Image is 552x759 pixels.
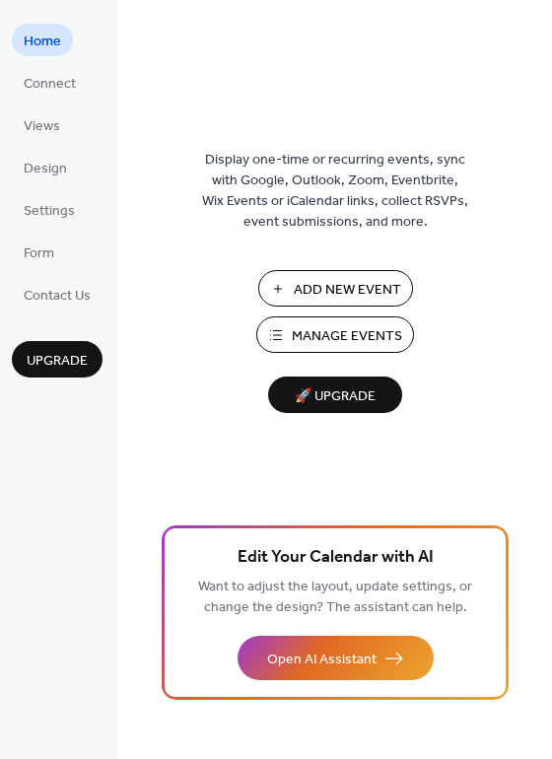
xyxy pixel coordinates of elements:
[238,636,434,680] button: Open AI Assistant
[24,116,60,137] span: Views
[24,201,75,222] span: Settings
[258,270,413,307] button: Add New Event
[12,193,87,226] a: Settings
[24,286,91,307] span: Contact Us
[268,377,402,413] button: 🚀 Upgrade
[12,66,88,99] a: Connect
[12,236,66,268] a: Form
[24,32,61,52] span: Home
[256,316,414,353] button: Manage Events
[12,151,79,183] a: Design
[12,278,103,310] a: Contact Us
[280,383,390,410] span: 🚀 Upgrade
[202,150,468,233] span: Display one-time or recurring events, sync with Google, Outlook, Zoom, Eventbrite, Wix Events or ...
[24,243,54,264] span: Form
[238,544,434,572] span: Edit Your Calendar with AI
[198,574,472,621] span: Want to adjust the layout, update settings, or change the design? The assistant can help.
[12,341,103,378] button: Upgrade
[12,108,72,141] a: Views
[24,74,76,95] span: Connect
[27,351,88,372] span: Upgrade
[12,24,73,56] a: Home
[292,326,402,347] span: Manage Events
[294,280,401,301] span: Add New Event
[24,159,67,179] span: Design
[267,650,377,670] span: Open AI Assistant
